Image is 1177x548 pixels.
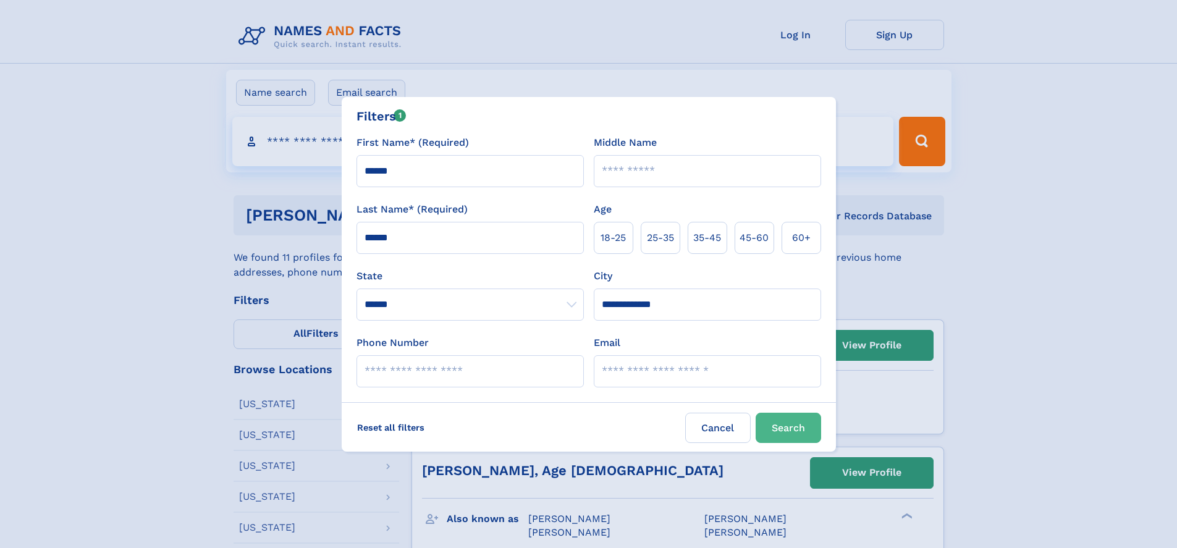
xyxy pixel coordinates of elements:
label: First Name* (Required) [356,135,469,150]
label: Cancel [685,413,751,443]
span: 45‑60 [740,230,769,245]
label: Reset all filters [349,413,432,442]
div: Filters [356,107,407,125]
label: Age [594,202,612,217]
label: Last Name* (Required) [356,202,468,217]
span: 60+ [792,230,811,245]
span: 18‑25 [601,230,626,245]
label: City [594,269,612,284]
label: Email [594,335,620,350]
span: 25‑35 [647,230,674,245]
label: Phone Number [356,335,429,350]
span: 35‑45 [693,230,721,245]
label: State [356,269,584,284]
button: Search [756,413,821,443]
label: Middle Name [594,135,657,150]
